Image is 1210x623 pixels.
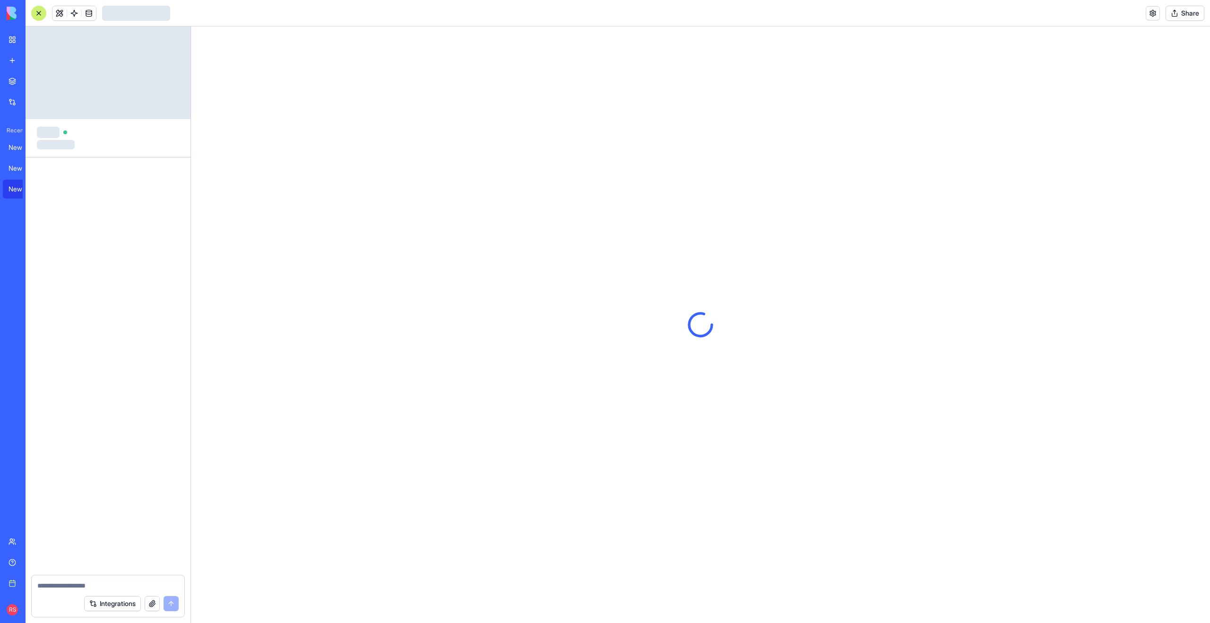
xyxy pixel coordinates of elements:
[7,604,18,615] span: RS
[3,180,41,199] a: New App
[3,159,41,178] a: New App
[84,596,141,611] button: Integrations
[9,164,35,173] div: New App
[1166,6,1204,21] button: Share
[9,143,35,152] div: New App
[3,127,23,134] span: Recent
[3,138,41,157] a: New App
[7,7,65,20] img: logo
[9,184,35,194] div: New App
